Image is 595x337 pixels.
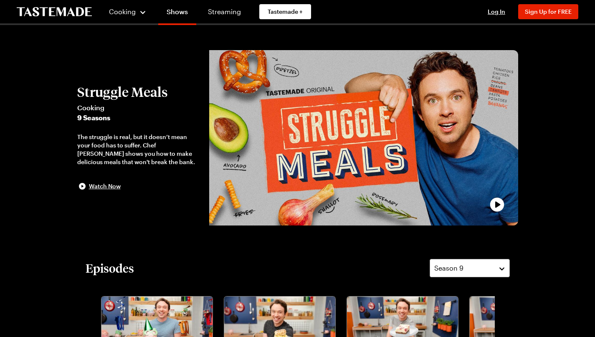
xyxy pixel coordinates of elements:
span: Cooking [77,103,201,113]
span: Season 9 [434,263,463,273]
a: To Tastemade Home Page [17,7,92,17]
img: Struggle Meals [209,50,518,226]
button: Cooking [109,2,147,22]
h2: Episodes [86,261,134,276]
button: Log In [480,8,513,16]
div: The struggle is real, but it doesn’t mean your food has to suffer. Chef [PERSON_NAME] shows you h... [77,133,201,166]
span: Sign Up for FREE [525,8,572,15]
a: Shows [158,2,196,25]
h2: Struggle Meals [77,84,201,99]
button: Sign Up for FREE [518,4,578,19]
button: play trailer [209,50,518,226]
button: Season 9 [430,259,510,277]
span: Log In [488,8,505,15]
span: Watch Now [89,182,121,190]
span: 9 Seasons [77,113,201,123]
span: Cooking [109,8,136,15]
a: Tastemade + [259,4,311,19]
button: Struggle MealsCooking9 SeasonsThe struggle is real, but it doesn’t mean your food has to suffer. ... [77,84,201,191]
span: Tastemade + [268,8,303,16]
